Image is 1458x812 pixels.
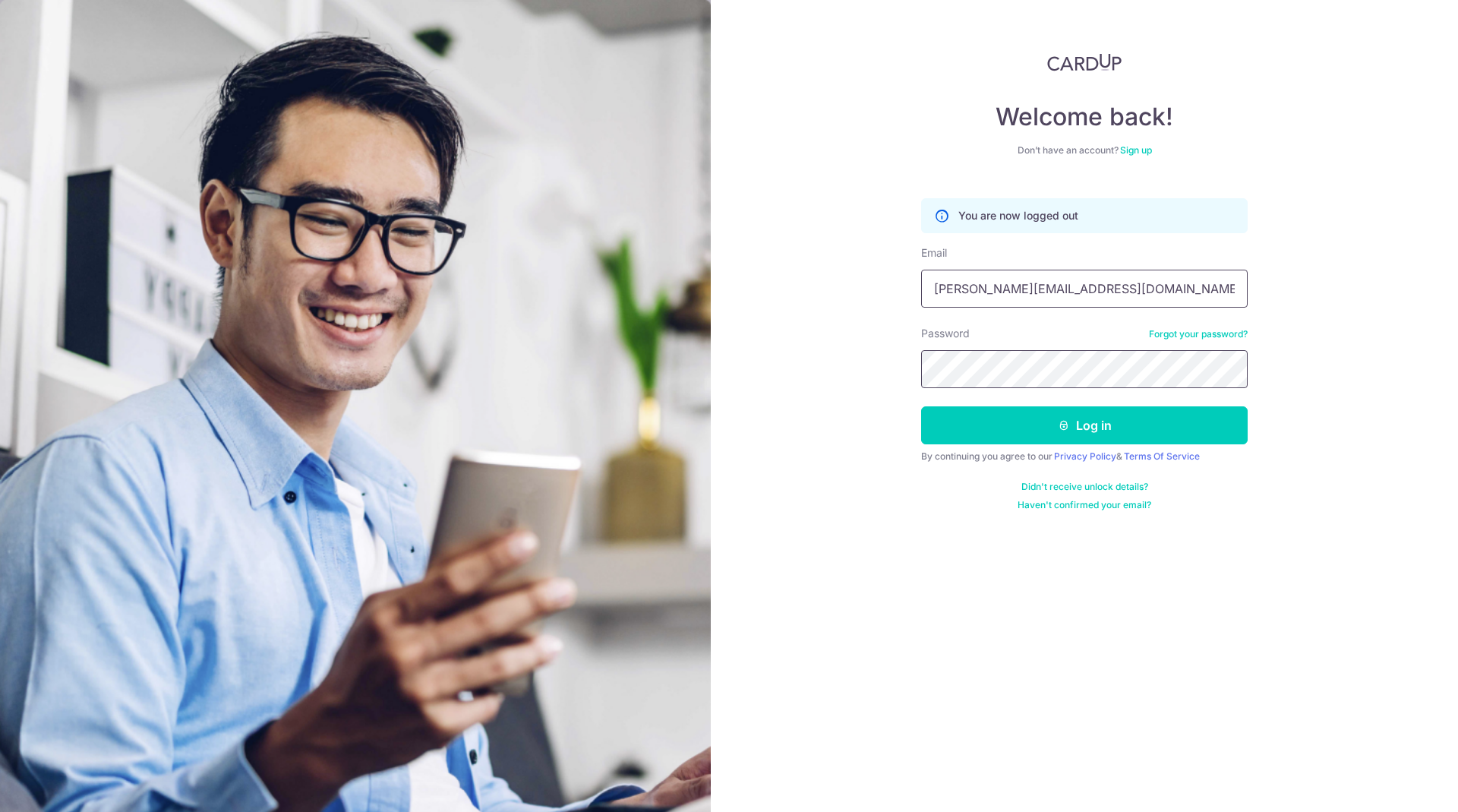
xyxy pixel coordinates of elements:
[1054,450,1116,462] a: Privacy Policy
[921,450,1248,463] div: By continuing you agree to our &
[1149,328,1248,340] a: Forgot your password?
[921,144,1248,156] div: Don’t have an account?
[1047,53,1122,71] img: CardUp Logo
[958,208,1078,223] p: You are now logged out
[1124,450,1200,462] a: Terms Of Service
[921,245,947,261] label: Email
[921,102,1248,132] h4: Welcome back!
[1021,481,1148,493] a: Didn't receive unlock details?
[921,270,1248,308] input: Enter your Email
[1018,499,1151,511] a: Haven't confirmed your email?
[1120,144,1152,156] a: Sign up
[921,406,1248,444] button: Log in
[921,326,970,341] label: Password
